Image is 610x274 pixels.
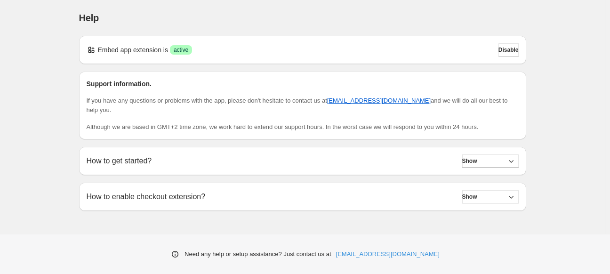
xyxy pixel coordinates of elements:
p: Although we are based in GMT+2 time zone, we work hard to extend our support hours. In the worst ... [87,122,519,132]
p: If you have any questions or problems with the app, please don't hesitate to contact us at and we... [87,96,519,115]
a: [EMAIL_ADDRESS][DOMAIN_NAME] [336,250,440,259]
a: [EMAIL_ADDRESS][DOMAIN_NAME] [327,97,431,104]
span: active [174,46,188,54]
span: Disable [498,46,519,54]
span: Show [462,157,477,165]
button: Show [462,154,519,168]
button: Show [462,190,519,203]
h2: How to enable checkout extension? [87,192,206,201]
span: Help [79,13,99,23]
button: Disable [498,43,519,56]
p: Embed app extension is [98,45,168,55]
h2: Support information. [87,79,519,89]
span: Show [462,193,477,201]
h2: How to get started? [87,156,152,165]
